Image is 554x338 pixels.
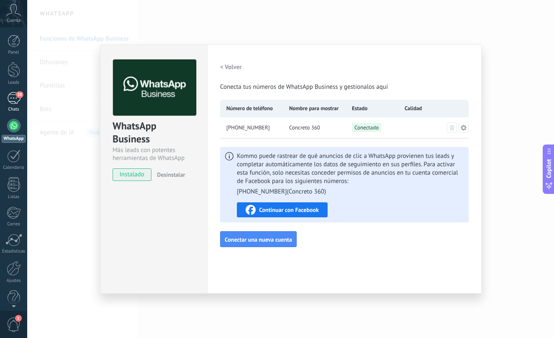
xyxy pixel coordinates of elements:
div: Chats [2,107,26,112]
span: Número de teléfono [226,104,273,113]
span: Calidad [405,104,422,113]
img: logo_main.png [113,59,196,116]
button: < Volver [220,59,242,75]
span: Cuenta [7,18,21,23]
span: Kommo puede rastrear de qué anuncios de clic a WhatsApp provienen tus leads y completar automátic... [237,152,464,196]
span: Desinstalar [157,171,185,178]
span: Copilot [545,159,553,178]
div: Ajustes [2,278,26,284]
span: Nombre para mostrar [289,104,339,113]
div: Listas [2,194,26,200]
span: Continuar con Facebook [259,207,319,213]
div: Calendario [2,165,26,170]
div: WhatsApp Business [113,119,195,146]
span: instalado [113,168,151,181]
span: Conecta tus números de WhatsApp Business y gestionalos aquí [220,83,388,91]
button: Conectar una nueva cuenta [220,231,297,247]
li: [PHONE_NUMBER] ( Concreto 360 ) [237,188,326,196]
button: Continuar con Facebook [237,202,328,217]
span: Conectar una nueva cuenta [225,237,292,243]
div: Leads [2,80,26,85]
span: 38 [16,91,23,98]
h2: < Volver [220,63,242,71]
div: Correo [2,222,26,227]
span: Conectado [352,123,381,132]
div: Más leads con potentes herramientas de WhatsApp [113,146,195,162]
div: WhatsApp [2,135,26,143]
div: Estadísticas [2,249,26,254]
span: 1 [15,315,22,322]
span: Estado [352,104,367,113]
span: Concreto 360 [289,124,320,132]
button: Desinstalar [154,168,185,181]
div: Panel [2,50,26,55]
span: +507 6307-8502 [226,124,270,132]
